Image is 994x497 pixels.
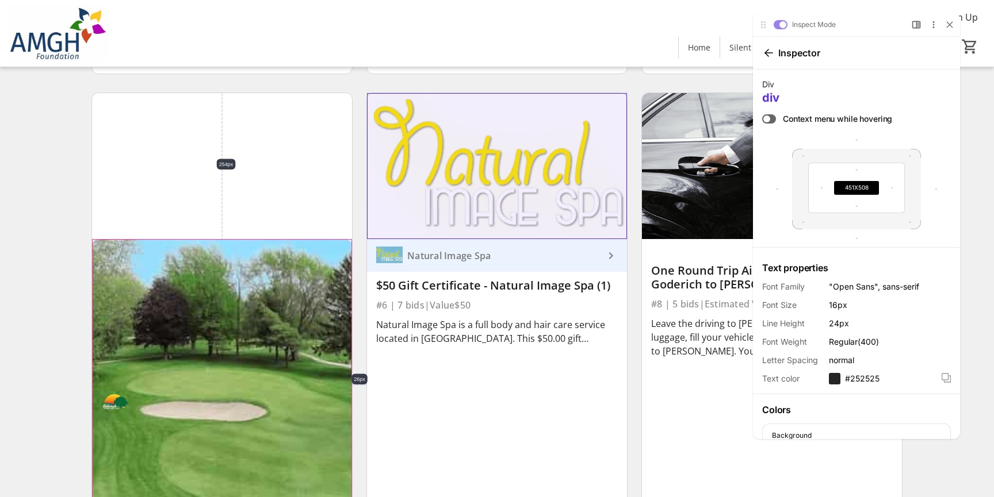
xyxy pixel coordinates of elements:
span: #252525 [110,373,145,384]
span: - [174,152,177,159]
span: - [67,152,70,159]
h3: Inspector [41,47,90,59]
span: - [156,184,159,191]
span: 24px [94,318,114,329]
span: Regular (400) [94,336,144,348]
div: Natural Image Spa [403,250,604,261]
span: Div [28,79,216,90]
span: Text color [28,373,94,384]
span: X [120,184,124,191]
span: 451 [110,184,120,191]
div: Natural Image Spa is a full body and hair care service located in [GEOGRAPHIC_DATA]. This $50.00 ... [376,318,618,345]
span: Silent Auction [729,41,783,53]
p: Inspect Mode [58,20,101,30]
a: Home [679,37,720,58]
div: $50 Gift Certificate - Natural Image Spa (1) [376,279,618,292]
div: #6 | 7 bids | Value $50 [376,297,618,313]
a: Silent Auction [720,37,792,58]
span: - [86,184,89,191]
span: Context menu while hovering [48,114,158,124]
span: - [121,202,124,209]
span: - [174,218,177,225]
a: Natural Image SpaNatural Image Spa [367,239,627,272]
span: - [200,185,203,192]
div: One Round Trip Airport Transportation - Goderich to [PERSON_NAME][GEOGRAPHIC_DATA] [651,264,893,291]
p: Background [37,430,77,441]
span: - [41,185,44,192]
span: "Open Sans", sans-serif [94,281,185,292]
img: Alexandra Marine & General Hospital Foundation's Logo [7,5,109,62]
div: Leave the driving to [PERSON_NAME]! Load your luggage, fill your vehicle up with gas and leave th... [651,317,893,358]
img: Goderich Sunset Golf Club [101,388,128,415]
span: div [28,91,45,105]
span: - [121,166,124,173]
img: One Round Trip Airport Transportation - Goderich to Pearson Airport [642,93,902,239]
span: Letter Spacing [28,355,94,366]
span: Font Size [28,299,94,311]
span: - [67,218,70,225]
span: 508 [124,184,134,191]
span: Font Weight [28,336,94,348]
span: 16px [94,299,113,311]
img: Natural Image Spa [376,242,403,269]
span: Font Family [28,281,94,292]
span: normal [94,355,120,366]
mat-icon: keyboard_arrow_right [604,249,618,263]
img: $50 Gift Certificate - Natural Image Spa (1) [367,93,627,239]
span: Line Height [28,318,94,329]
span: - [121,136,124,143]
h3: Colors [28,403,216,416]
span: Home [688,41,710,53]
h3: Text properties [28,261,216,274]
div: #8 | 5 bids | Estimated Value $230 [651,296,893,312]
span: - [121,234,124,241]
